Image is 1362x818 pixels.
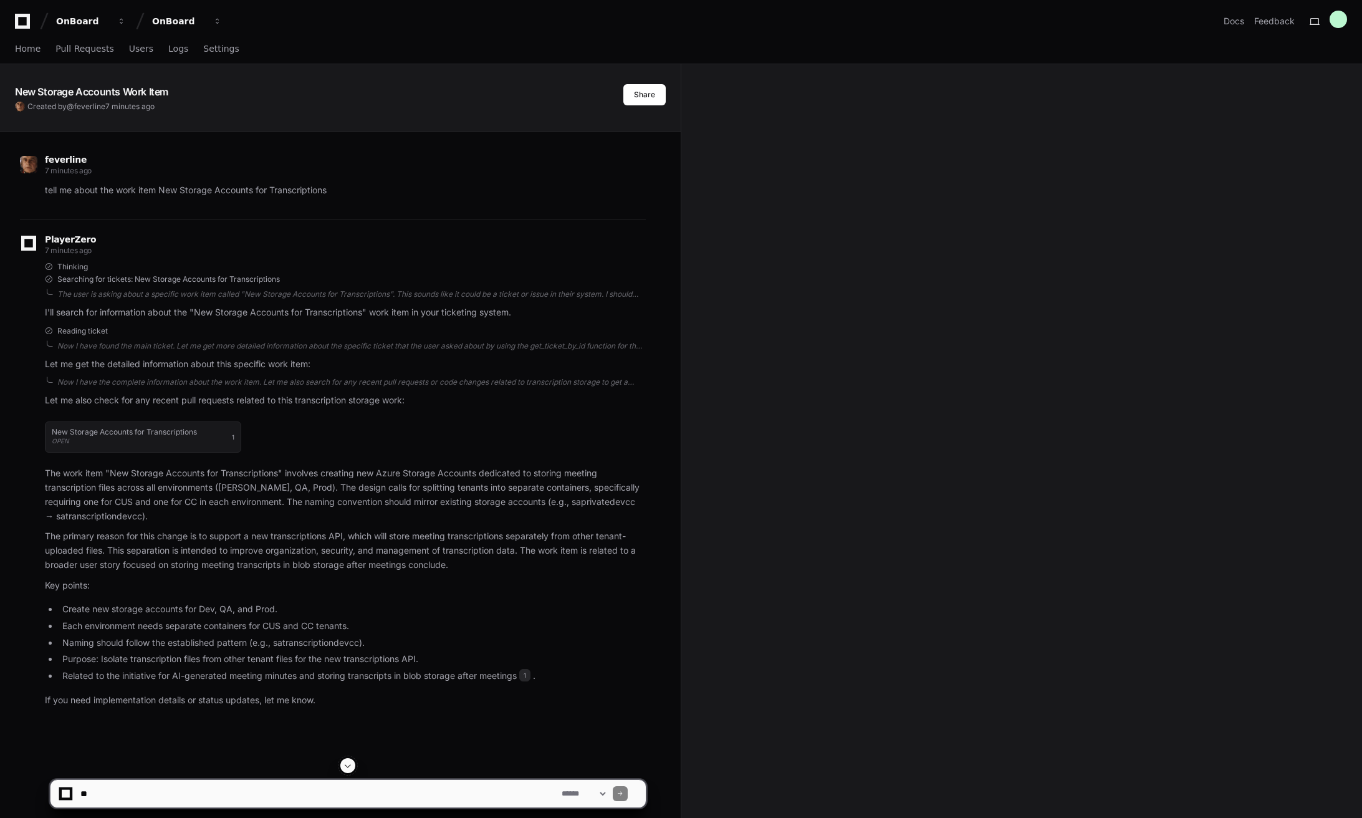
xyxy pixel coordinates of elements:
[59,602,646,617] li: Create new storage accounts for Dev, QA, and Prod.
[57,326,108,336] span: Reading ticket
[45,393,646,408] p: Let me also check for any recent pull requests related to this transcription storage work:
[55,35,113,64] a: Pull Requests
[152,15,206,27] div: OnBoard
[203,45,239,52] span: Settings
[45,357,646,372] p: Let me get the detailed information about this specific work item:
[105,102,155,111] span: 7 minutes ago
[15,85,168,98] app-text-character-animate: New Storage Accounts Work Item
[129,35,153,64] a: Users
[168,35,188,64] a: Logs
[129,45,153,52] span: Users
[45,306,646,320] p: I'll search for information about the "New Storage Accounts for Transcriptions" work item in your...
[15,102,25,112] img: avatar
[51,10,131,32] button: OnBoard
[67,102,74,111] span: @
[59,652,646,666] li: Purpose: Isolate transcription files from other tenant files for the new transcriptions API.
[15,35,41,64] a: Home
[45,155,87,165] span: feverline
[45,421,241,453] button: New Storage Accounts for TranscriptionsOPEN1
[74,102,105,111] span: feverline
[168,45,188,52] span: Logs
[57,289,646,299] div: The user is asking about a specific work item called "New Storage Accounts for Transcriptions". T...
[59,669,646,683] li: Related to the initiative for AI-generated meeting minutes and storing transcripts in blob storag...
[45,166,92,175] span: 7 minutes ago
[519,669,530,681] span: 1
[1254,15,1295,27] button: Feedback
[57,341,646,351] div: Now I have found the main ticket. Let me get more detailed information about the specific ticket ...
[27,102,155,112] span: Created by
[147,10,227,32] button: OnBoard
[56,15,110,27] div: OnBoard
[59,636,646,650] li: Naming should follow the established pattern (e.g., satranscriptiondevcc).
[52,437,69,445] span: OPEN
[45,529,646,572] p: The primary reason for this change is to support a new transcriptions API, which will store meeti...
[232,432,234,442] span: 1
[45,466,646,523] p: The work item "New Storage Accounts for Transcriptions" involves creating new Azure Storage Accou...
[52,428,197,436] h1: New Storage Accounts for Transcriptions
[203,35,239,64] a: Settings
[59,619,646,633] li: Each environment needs separate containers for CUS and CC tenants.
[57,262,88,272] span: Thinking
[45,183,646,198] p: tell me about the work item New Storage Accounts for Transcriptions
[1224,15,1244,27] a: Docs
[623,84,666,105] button: Share
[45,693,646,708] p: If you need implementation details or status updates, let me know.
[45,246,92,255] span: 7 minutes ago
[57,274,280,284] span: Searching for tickets: New Storage Accounts for Transcriptions
[15,45,41,52] span: Home
[45,236,96,243] span: PlayerZero
[55,45,113,52] span: Pull Requests
[20,156,37,173] img: avatar
[57,377,646,387] div: Now I have the complete information about the work item. Let me also search for any recent pull r...
[45,579,646,593] p: Key points:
